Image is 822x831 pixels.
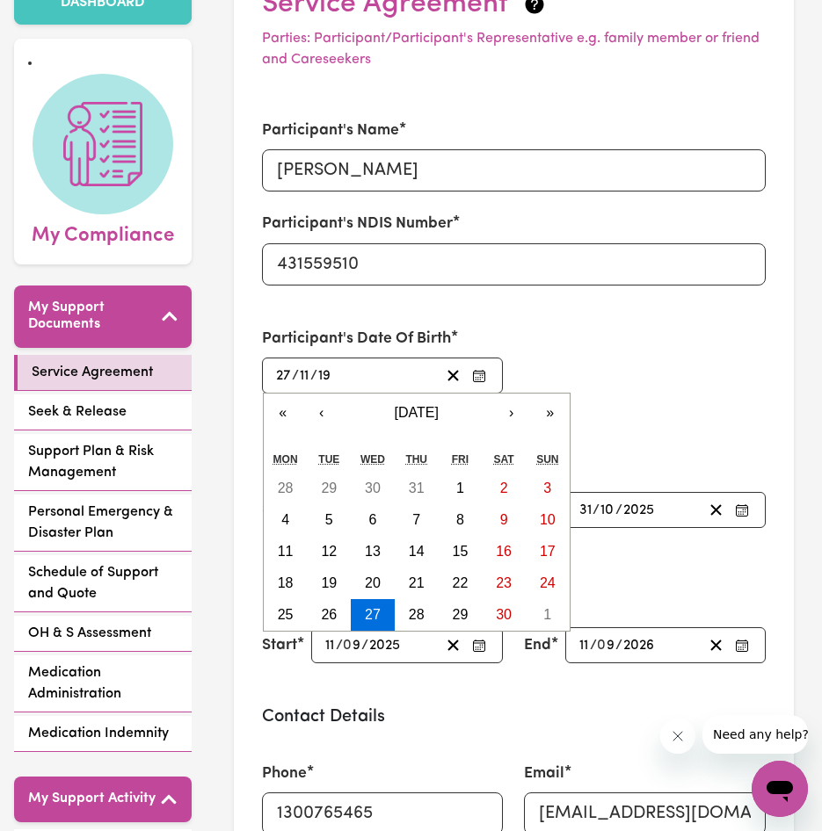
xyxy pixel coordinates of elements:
[262,571,766,592] h3: Service Agreement Start & End Date
[526,536,570,567] button: November 17, 19
[600,498,615,522] input: --
[526,473,570,504] button: November 3, 19
[344,633,361,657] input: --
[278,607,294,622] abbr: November 25, 19
[28,74,178,251] a: My Compliance
[28,623,151,644] span: OH & S Assessment
[526,599,570,631] button: December 1, 19
[453,575,469,590] abbr: November 22, 19
[453,607,469,622] abbr: November 29, 19
[307,536,351,567] button: November 12, 19
[543,607,551,622] abbr: December 1, 19
[453,544,469,559] abbr: November 15, 19
[752,761,808,817] iframe: Button to launch messaging window
[409,481,425,495] abbr: October 31, 19
[264,599,308,631] button: November 25, 19
[405,453,427,466] abbr: Thursday
[456,481,464,495] abbr: November 1, 19
[262,436,766,457] h3: Plan Start & End Date
[492,394,531,432] button: ›
[496,607,512,622] abbr: November 30, 19
[409,575,425,590] abbr: November 21, 19
[318,453,339,466] abbr: Tuesday
[321,544,337,559] abbr: November 12, 19
[496,575,512,590] abbr: November 23, 19
[262,119,399,142] label: Participant's Name
[262,328,451,350] label: Participant's Date Of Birth
[536,453,558,466] abbr: Sunday
[14,355,192,391] a: Service Agreement
[14,716,192,752] a: Medication Indemnity
[262,28,766,70] p: Parties: Participant/Participant's Representative e.g. family member or friend and Careseekers
[543,481,551,495] abbr: November 3, 19
[578,633,590,657] input: --
[482,567,526,599] button: November 23, 19
[482,504,526,536] button: November 9, 19
[307,504,351,536] button: November 5, 19
[302,394,341,432] button: ‹
[395,473,439,504] button: October 31, 19
[264,473,308,504] button: October 28, 19
[395,405,439,420] span: [DATE]
[307,599,351,631] button: November 26, 19
[262,706,766,727] h3: Contact Details
[622,498,656,522] input: ----
[500,481,508,495] abbr: November 2, 19
[615,638,622,654] span: /
[365,544,381,559] abbr: November 13, 19
[28,401,127,423] span: Seek & Release
[324,633,336,657] input: --
[496,544,512,559] abbr: November 16, 19
[409,544,425,559] abbr: November 14, 19
[593,502,600,518] span: /
[14,394,192,430] a: Seek & Release
[343,639,352,653] span: 0
[307,567,351,599] button: November 19, 19
[28,662,178,705] span: Medication Administration
[351,536,395,567] button: November 13, 19
[262,634,297,657] label: Start
[32,362,153,383] span: Service Agreement
[365,575,381,590] abbr: November 20, 19
[361,638,368,654] span: /
[456,512,464,527] abbr: November 8, 19
[412,512,420,527] abbr: November 7, 19
[482,473,526,504] button: November 2, 19
[262,499,297,522] label: Start
[325,512,333,527] abbr: November 5, 19
[14,655,192,712] a: Medication Administration
[395,504,439,536] button: November 7, 19
[321,607,337,622] abbr: November 26, 19
[264,504,308,536] button: November 4, 19
[439,473,483,504] button: November 1, 19
[524,634,551,657] label: End
[281,512,289,527] abbr: November 4, 19
[540,512,556,527] abbr: November 10, 19
[28,791,156,807] h5: My Support Activity
[278,481,294,495] abbr: October 28, 19
[351,504,395,536] button: November 6, 19
[264,536,308,567] button: November 11, 19
[341,394,492,432] button: [DATE]
[599,633,616,657] input: --
[369,512,377,527] abbr: November 6, 19
[482,536,526,567] button: November 16, 19
[439,599,483,631] button: November 29, 19
[317,364,332,387] input: ----
[278,575,294,590] abbr: November 18, 19
[14,495,192,552] a: Personal Emergency & Disaster Plan
[11,12,106,26] span: Need any help?
[275,364,292,387] input: --
[14,434,192,491] a: Support Plan & Risk Management
[299,364,310,387] input: --
[14,555,192,612] a: Schedule of Support and Quote
[540,544,556,559] abbr: November 17, 19
[321,575,337,590] abbr: November 19, 19
[500,512,508,527] abbr: November 9, 19
[310,368,317,384] span: /
[494,453,514,466] abbr: Saturday
[336,638,343,654] span: /
[615,502,622,518] span: /
[395,567,439,599] button: November 21, 19
[540,575,556,590] abbr: November 24, 19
